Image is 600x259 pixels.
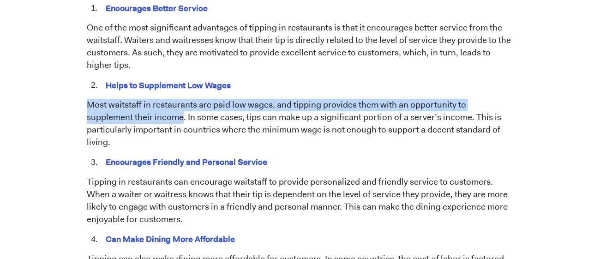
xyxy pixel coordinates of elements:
[87,99,514,149] p: Most waitstaff in restaurants are paid low wages, and tipping provides them with an opportunity t...
[104,78,233,92] mark: Helps to Supplement Low Wages
[87,22,514,72] p: One of the most significant advantages of tipping in restaurants is that it encourages better ser...
[87,176,514,226] p: Tipping in restaurants can encourage waitstaff to provide personalized and friendly service to cu...
[104,1,210,15] mark: Encourages Better Service
[104,232,237,246] mark: Can Make Dining More Affordable
[104,155,269,169] mark: Encourages Friendly and Personal Service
